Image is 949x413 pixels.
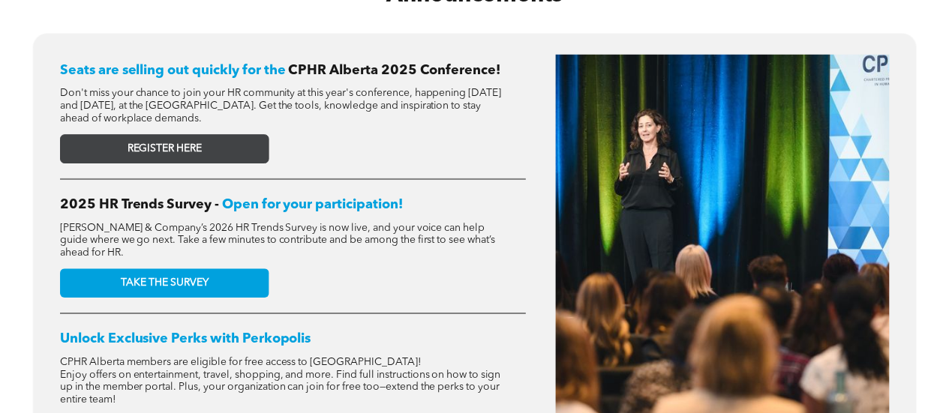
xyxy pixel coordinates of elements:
[60,356,421,367] span: CPHR Alberta members are eligible for free access to [GEOGRAPHIC_DATA]!
[60,369,500,405] span: Enjoy offers on entertainment, travel, shopping, and more. Find full instructions on how to sign ...
[222,197,403,211] span: Open for your participation!
[60,331,311,345] span: Unlock Exclusive Perks with Perkopolis
[60,268,269,298] a: TAKE THE SURVEY
[60,197,219,211] span: 2025 HR Trends Survey -
[128,142,202,155] span: REGISTER HERE
[121,277,208,289] span: TAKE THE SURVEY
[60,134,269,163] a: REGISTER HERE
[60,88,501,124] span: Don't miss your chance to join your HR community at this year's conference, happening [DATE] and ...
[60,222,495,258] span: [PERSON_NAME] & Company’s 2026 HR Trends Survey is now live, and your voice can help guide where ...
[60,63,285,76] span: Seats are selling out quickly for the
[288,63,500,76] span: CPHR Alberta 2025 Conference!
